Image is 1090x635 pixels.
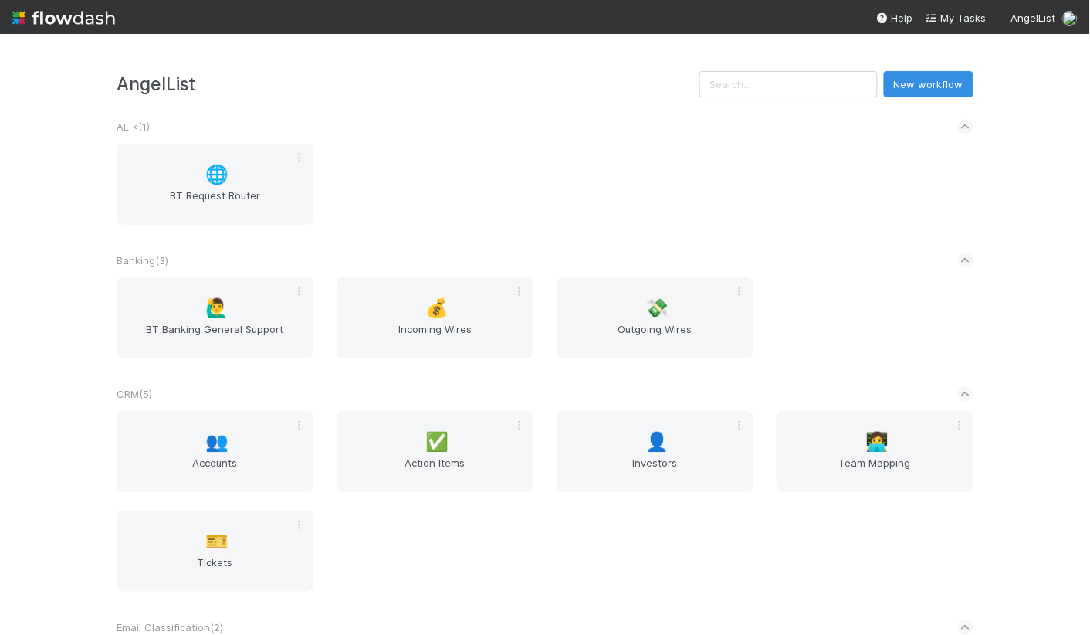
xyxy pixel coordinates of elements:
[117,121,150,133] span: AL < ( 1 )
[117,388,152,400] span: CRM ( 5 )
[426,432,449,452] span: ✅
[206,165,229,185] span: 🌐
[699,71,878,97] input: Search...
[117,73,699,94] h3: AngelList
[563,321,747,352] span: Outgoing Wires
[557,277,753,358] a: 💸Outgoing Wires
[563,455,747,486] span: Investors
[117,411,313,492] a: 👥Accounts
[337,411,533,492] a: ✅Action Items
[1011,12,1056,24] span: AngelList
[884,71,973,97] button: New workflow
[343,455,527,486] span: Action Items
[557,411,753,492] a: 👤Investors
[123,455,307,486] span: Accounts
[777,411,973,492] a: 👩‍💻Team Mapping
[206,531,229,552] span: 🎫
[123,321,307,352] span: BT Banking General Support
[117,277,313,358] a: 🙋‍♂️BT Banking General Support
[117,511,313,592] a: 🎫Tickets
[206,298,229,318] span: 🙋‍♂️
[117,621,223,633] span: Email Classification ( 2 )
[926,12,987,24] span: My Tasks
[646,432,669,452] span: 👤
[876,10,913,25] div: Help
[343,321,527,352] span: Incoming Wires
[646,298,669,318] span: 💸
[337,277,533,358] a: 💰Incoming Wires
[123,188,307,219] span: BT Request Router
[206,432,229,452] span: 👥
[426,298,449,318] span: 💰
[117,254,168,267] span: Banking ( 3 )
[783,455,967,486] span: Team Mapping
[1062,11,1078,26] img: avatar_5d51780c-77ad-4a9d-a6ed-b88b2c284079.png
[12,5,115,31] img: logo-inverted-e16ddd16eac7371096b0.svg
[123,555,307,586] span: Tickets
[117,144,313,225] a: 🌐BT Request Router
[866,432,889,452] span: 👩‍💻
[926,10,987,25] a: My Tasks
